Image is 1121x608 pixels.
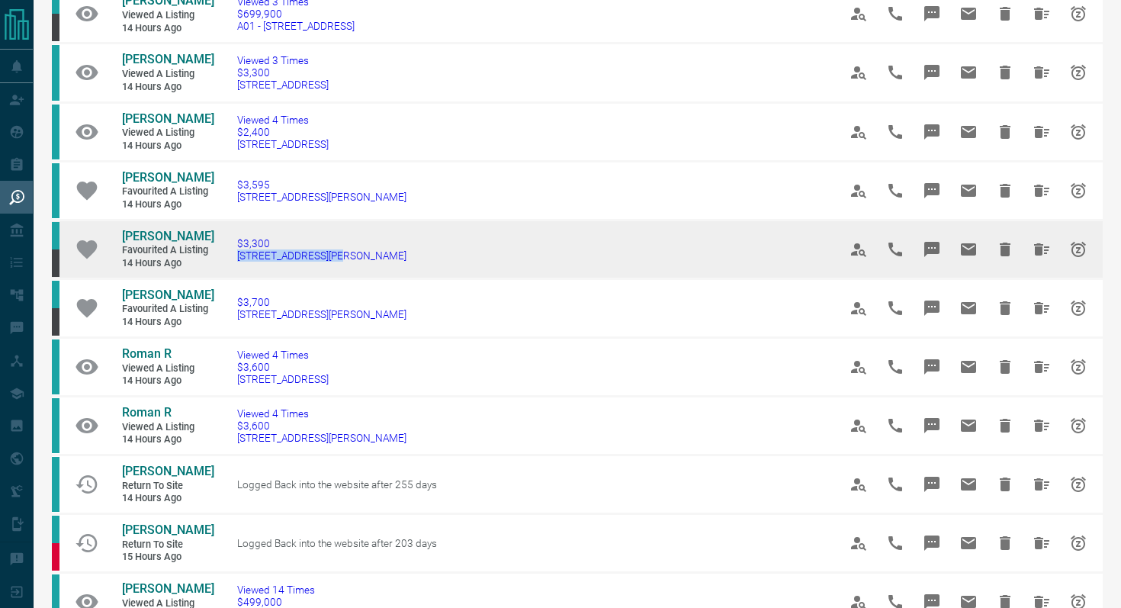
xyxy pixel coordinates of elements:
a: $3,700[STREET_ADDRESS][PERSON_NAME] [237,296,406,320]
span: $3,300 [237,66,329,79]
span: Viewed a Listing [122,68,214,81]
span: View Profile [840,407,877,444]
span: [PERSON_NAME] [122,52,214,66]
span: Hide All from Rowan Kelly [1023,172,1060,209]
span: [PERSON_NAME] [122,229,214,243]
span: Email [950,349,987,385]
a: $3,595[STREET_ADDRESS][PERSON_NAME] [237,179,406,203]
span: Snooze [1060,172,1097,209]
span: Viewed a Listing [122,127,214,140]
a: [PERSON_NAME] [122,111,214,127]
span: 14 hours ago [122,22,214,35]
span: Hide All from Riley Malthaner [1023,231,1060,268]
span: Email [950,290,987,327]
a: $3,300[STREET_ADDRESS][PERSON_NAME] [237,237,406,262]
span: Call [877,349,914,385]
div: mrloft.ca [52,14,59,41]
span: Email [950,172,987,209]
span: 14 hours ago [122,257,214,270]
span: Viewed 3 Times [237,54,329,66]
span: Message [914,172,950,209]
span: Call [877,54,914,91]
span: Hide [987,290,1023,327]
span: Message [914,54,950,91]
span: 14 hours ago [122,433,214,446]
span: Hide All from Rowan Kelly [1023,114,1060,150]
div: condos.ca [52,105,59,159]
span: Call [877,466,914,503]
span: Return to Site [122,539,214,552]
span: $3,600 [237,420,406,432]
a: [PERSON_NAME] [122,523,214,539]
span: Favourited a Listing [122,244,214,257]
span: View Profile [840,172,877,209]
div: condos.ca [52,457,59,512]
span: Message [914,525,950,561]
span: Snooze [1060,54,1097,91]
span: Call [877,114,914,150]
span: Viewed a Listing [122,362,214,375]
a: [PERSON_NAME] [122,229,214,245]
span: Call [877,290,914,327]
span: [STREET_ADDRESS] [237,138,329,150]
span: $3,700 [237,296,406,308]
span: [PERSON_NAME] [122,288,214,302]
span: 14 hours ago [122,492,214,505]
span: 15 hours ago [122,551,214,564]
span: Viewed a Listing [122,9,214,22]
span: Hide All from Riley Malthaner [1023,290,1060,327]
span: View Profile [840,290,877,327]
span: 14 hours ago [122,375,214,388]
div: condos.ca [52,163,59,218]
span: Snooze [1060,466,1097,503]
a: Viewed 4 Times$2,400[STREET_ADDRESS] [237,114,329,150]
a: [PERSON_NAME] [122,170,214,186]
span: Hide [987,54,1023,91]
span: Return to Site [122,480,214,493]
span: Message [914,231,950,268]
span: Viewed a Listing [122,421,214,434]
a: [PERSON_NAME] [122,288,214,304]
div: condos.ca [52,398,59,453]
span: View Profile [840,231,877,268]
span: Message [914,349,950,385]
div: mrloft.ca [52,249,59,277]
span: Roman R [122,346,172,361]
span: Snooze [1060,231,1097,268]
span: Snooze [1060,349,1097,385]
span: [PERSON_NAME] [122,523,214,537]
div: property.ca [52,543,59,571]
span: Roman R [122,405,172,420]
span: Message [914,466,950,503]
span: Hide All from Roman R [1023,407,1060,444]
span: Favourited a Listing [122,303,214,316]
span: 14 hours ago [122,316,214,329]
span: [STREET_ADDRESS][PERSON_NAME] [237,249,406,262]
span: View Profile [840,54,877,91]
span: Snooze [1060,407,1097,444]
div: condos.ca [52,281,59,308]
span: $2,400 [237,126,329,138]
span: Viewed 4 Times [237,349,329,361]
span: View Profile [840,466,877,503]
span: Email [950,407,987,444]
span: [PERSON_NAME] [122,464,214,478]
a: [PERSON_NAME] [122,464,214,480]
span: [STREET_ADDRESS] [237,79,329,91]
div: condos.ca [52,222,59,249]
span: [STREET_ADDRESS][PERSON_NAME] [237,308,406,320]
span: Call [877,407,914,444]
span: $3,600 [237,361,329,373]
span: Hide [987,114,1023,150]
span: Snooze [1060,114,1097,150]
a: [PERSON_NAME] [122,52,214,68]
span: View Profile [840,114,877,150]
span: [STREET_ADDRESS][PERSON_NAME] [237,432,406,444]
span: Viewed 14 Times [237,584,329,596]
span: Hide [987,407,1023,444]
span: Logged Back into the website after 203 days [237,537,437,549]
span: [PERSON_NAME] [122,581,214,596]
span: Message [914,114,950,150]
a: Viewed 3 Times$3,300[STREET_ADDRESS] [237,54,329,91]
span: Email [950,466,987,503]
